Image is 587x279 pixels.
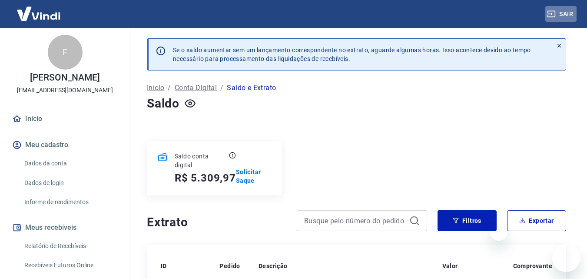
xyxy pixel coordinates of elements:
[259,262,288,270] p: Descrição
[48,35,83,70] div: F
[30,73,99,82] p: [PERSON_NAME]
[438,210,497,231] button: Filtros
[21,237,119,255] a: Relatório de Recebíveis
[21,256,119,274] a: Recebíveis Futuros Online
[147,95,179,112] h4: Saldo
[175,152,227,169] p: Saldo conta digital
[442,262,458,270] p: Valor
[552,244,580,272] iframe: Botão para abrir a janela de mensagens
[10,218,119,237] button: Meus recebíveis
[161,262,167,270] p: ID
[513,262,552,270] p: Comprovante
[168,83,171,93] p: /
[173,46,531,63] p: Se o saldo aumentar sem um lançamento correspondente no extrato, aguarde algumas horas. Isso acon...
[227,83,276,93] p: Saldo e Extrato
[490,223,507,241] iframe: Fechar mensagem
[10,109,119,128] a: Início
[175,83,217,93] a: Conta Digital
[545,6,577,22] button: Sair
[21,155,119,172] a: Dados da conta
[219,262,240,270] p: Pedido
[236,168,272,185] a: Solicitar Saque
[10,0,67,27] img: Vindi
[304,214,406,227] input: Busque pelo número do pedido
[220,83,223,93] p: /
[507,210,566,231] button: Exportar
[147,214,286,231] h4: Extrato
[17,86,113,95] p: [EMAIL_ADDRESS][DOMAIN_NAME]
[21,174,119,192] a: Dados de login
[175,171,236,185] h5: R$ 5.309,97
[147,83,164,93] a: Início
[10,135,119,155] button: Meu cadastro
[21,193,119,211] a: Informe de rendimentos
